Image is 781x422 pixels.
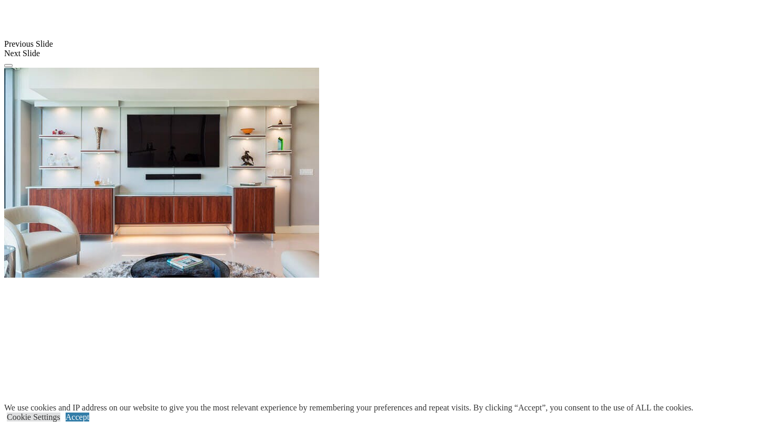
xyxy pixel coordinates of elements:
a: Cookie Settings [7,413,60,421]
div: Next Slide [4,49,777,58]
div: Previous Slide [4,39,777,49]
div: We use cookies and IP address on our website to give you the most relevant experience by remember... [4,403,693,413]
img: Banner for mobile view [4,68,319,278]
button: Click here to pause slide show [4,64,13,67]
a: Accept [66,413,89,421]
